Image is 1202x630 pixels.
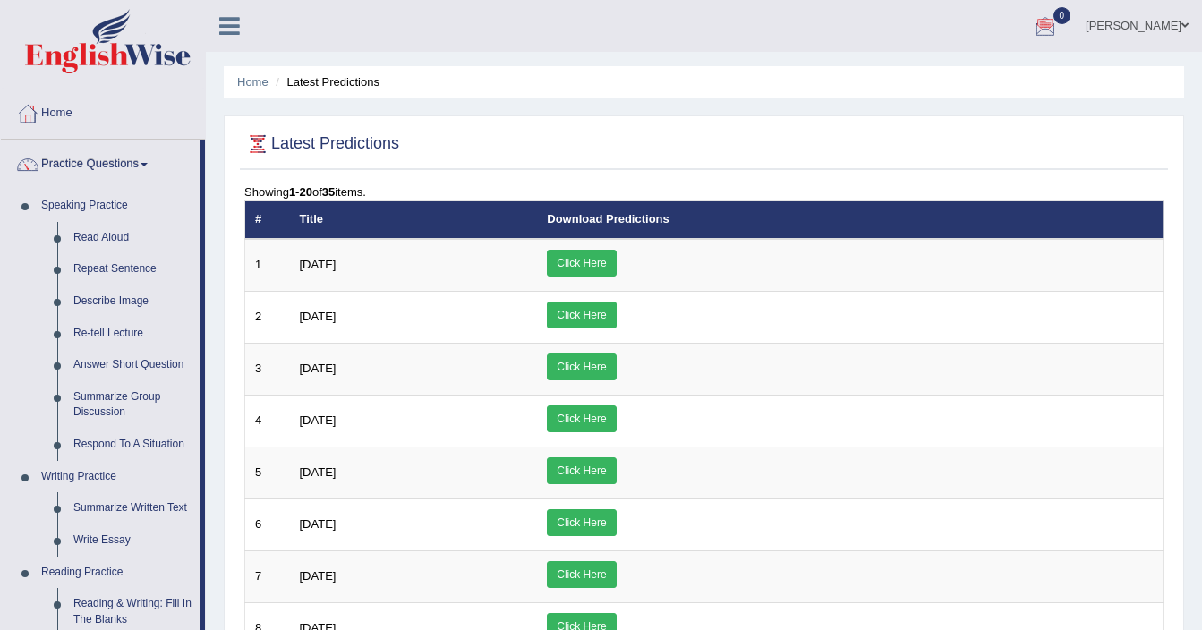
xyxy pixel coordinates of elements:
a: Click Here [547,457,616,484]
b: 1-20 [289,185,312,199]
a: Click Here [547,353,616,380]
a: Speaking Practice [33,190,200,222]
a: Summarize Group Discussion [65,381,200,429]
a: Answer Short Question [65,349,200,381]
h2: Latest Predictions [244,131,399,157]
td: 2 [245,291,290,343]
li: Latest Predictions [271,73,379,90]
td: 5 [245,447,290,498]
td: 1 [245,239,290,292]
a: Home [237,75,269,89]
a: Writing Practice [33,461,200,493]
span: [DATE] [300,413,337,427]
span: [DATE] [300,569,337,583]
a: Click Here [547,509,616,536]
span: [DATE] [300,517,337,531]
b: 35 [322,185,335,199]
td: 6 [245,498,290,550]
a: Home [1,89,205,133]
a: Click Here [547,302,616,328]
span: [DATE] [300,362,337,375]
a: Read Aloud [65,222,200,254]
a: Re-tell Lecture [65,318,200,350]
a: Summarize Written Text [65,492,200,524]
a: Click Here [547,250,616,277]
span: [DATE] [300,258,337,271]
td: 7 [245,550,290,602]
span: [DATE] [300,310,337,323]
th: # [245,201,290,239]
th: Download Predictions [537,201,1163,239]
td: 3 [245,343,290,395]
a: Click Here [547,561,616,588]
th: Title [290,201,538,239]
a: Reading Practice [33,557,200,589]
a: Click Here [547,405,616,432]
div: Showing of items. [244,183,1164,200]
a: Practice Questions [1,140,200,184]
td: 4 [245,395,290,447]
a: Repeat Sentence [65,253,200,285]
a: Write Essay [65,524,200,557]
a: Respond To A Situation [65,429,200,461]
a: Describe Image [65,285,200,318]
span: [DATE] [300,465,337,479]
span: 0 [1053,7,1071,24]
